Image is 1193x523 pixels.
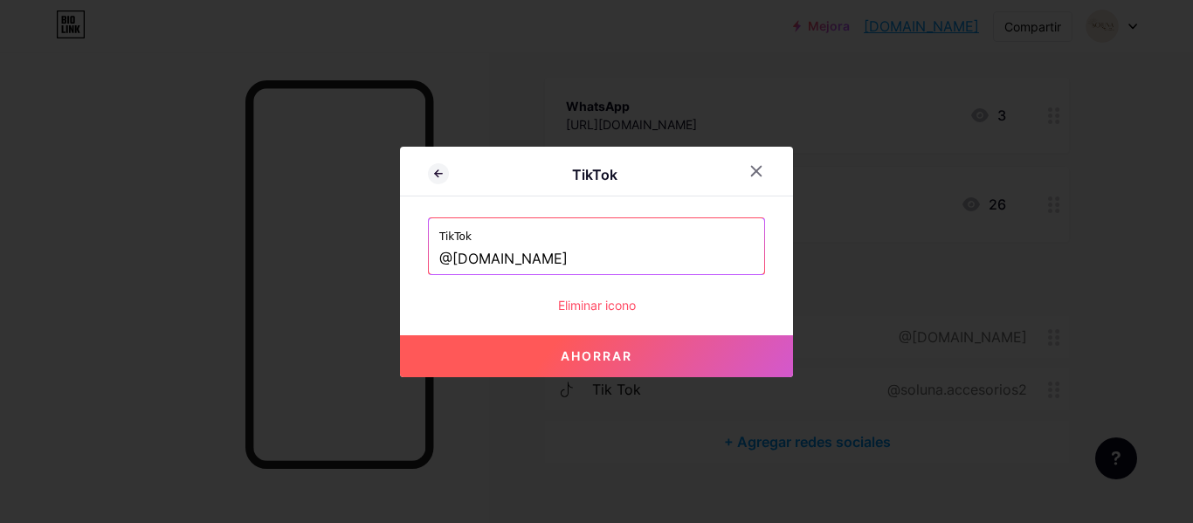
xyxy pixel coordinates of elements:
[558,298,636,313] font: Eliminar icono
[439,244,754,274] input: Nombre de usuario de TikTok
[572,166,617,183] font: TikTok
[439,231,472,243] font: TikTok
[400,335,793,377] button: Ahorrar
[561,348,632,363] font: Ahorrar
